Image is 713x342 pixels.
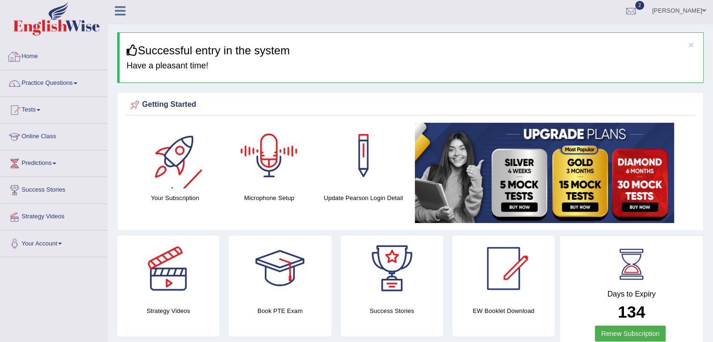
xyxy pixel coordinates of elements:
img: small5.jpg [415,123,674,223]
h4: Your Subscription [133,193,218,203]
a: Home [0,44,107,67]
h4: Have a pleasant time! [127,61,696,71]
a: Online Class [0,124,107,147]
h4: Days to Expiry [570,290,693,298]
a: Predictions [0,150,107,174]
div: Getting Started [128,98,693,112]
h4: Success Stories [341,306,443,316]
h4: EW Booklet Download [452,306,555,316]
h4: Book PTE Exam [229,306,331,316]
a: Your Account [0,230,107,254]
a: Renew Subscription [595,326,666,342]
b: 134 [618,303,645,321]
h4: Update Pearson Login Detail [321,193,406,203]
h3: Successful entry in the system [127,45,696,57]
a: Strategy Videos [0,204,107,227]
h4: Strategy Videos [117,306,219,316]
span: 2 [635,1,645,10]
a: Success Stories [0,177,107,201]
h4: Microphone Setup [227,193,312,203]
a: Tests [0,97,107,120]
a: Practice Questions [0,70,107,94]
button: × [688,40,694,50]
